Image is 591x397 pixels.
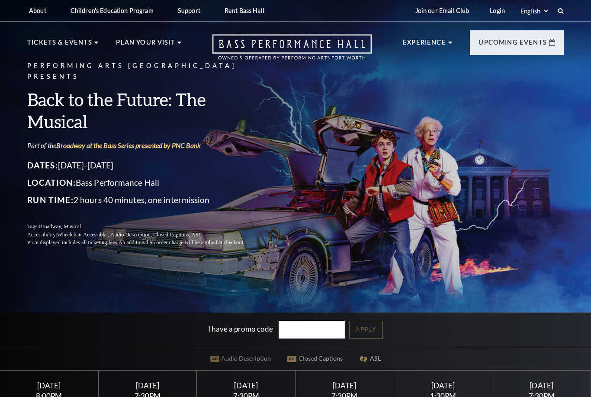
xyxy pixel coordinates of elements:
p: Rent Bass Hall [225,7,264,14]
p: Price displayed includes all ticketing fees. [27,239,265,247]
p: Support [178,7,200,14]
div: [DATE] [306,381,383,390]
span: Broadway, Musical [39,223,81,229]
div: [DATE] [109,381,186,390]
p: Bass Performance Hall [27,176,265,190]
span: Dates: [27,160,58,170]
div: [DATE] [207,381,285,390]
p: Upcoming Events [479,37,547,53]
span: Location: [27,178,76,187]
p: About [29,7,46,14]
span: Run Time: [27,195,74,205]
p: Children's Education Program [71,7,154,14]
p: Experience [403,37,446,53]
label: I have a promo code [208,324,273,333]
p: Tags: [27,223,265,231]
p: Part of the [27,141,265,150]
a: Broadway at the Bass Series presented by PNC Bank [56,141,201,149]
span: An additional $5 order charge will be applied at checkout. [119,239,244,245]
p: Plan Your Visit [116,37,175,53]
span: Wheelchair Accessible , Audio Description, Closed Captions, ASL [57,232,202,238]
h3: Back to the Future: The Musical [27,88,265,132]
p: Tickets & Events [27,37,92,53]
div: [DATE] [10,381,88,390]
p: Performing Arts [GEOGRAPHIC_DATA] Presents [27,61,265,82]
p: 2 hours 40 minutes, one intermission [27,193,265,207]
p: Accessibility: [27,231,265,239]
div: [DATE] [503,381,580,390]
div: [DATE] [404,381,482,390]
select: Select: [519,7,549,15]
p: [DATE]-[DATE] [27,158,265,172]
